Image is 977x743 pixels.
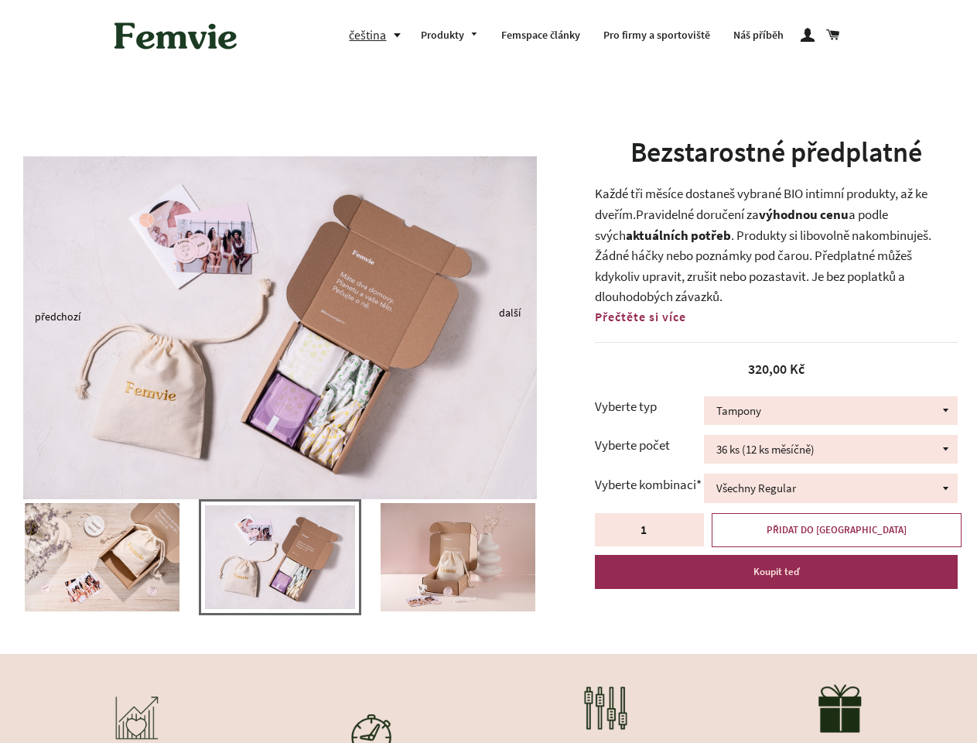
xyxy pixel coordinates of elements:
[731,227,734,244] span: .
[595,555,958,589] button: Koupit teď
[595,183,958,306] p: Každé tři měsíce dostaneš vybrané BIO intimní produkty, až ke dveřím. Produkty si libovolně nakom...
[712,513,962,547] button: PŘIDAT DO [GEOGRAPHIC_DATA]
[23,156,537,499] img: TER06153_nahled_55e4d994-aa26-4205-95cb-2843203b3a89_800x.jpg
[595,396,704,417] label: Vyberte typ
[25,503,179,611] img: TER07046_nahled_e819ef39-4be1-4e26-87ba-be875aeae645_400x.jpg
[748,360,804,378] span: 320,00 Kč
[499,313,507,317] button: Next
[767,523,907,536] span: PŘIDAT DO [GEOGRAPHIC_DATA]
[595,309,686,324] span: Přečtěte si více
[205,505,355,609] img: TER06153_nahled_55e4d994-aa26-4205-95cb-2843203b3a89_400x.jpg
[595,206,888,244] span: a podle svých
[759,206,849,223] b: výhodnou cenu
[592,15,722,56] a: Pro firmy a sportoviště
[626,227,731,244] b: aktuálních potřeb
[595,474,704,495] label: Vyberte kombinaci*
[35,317,43,320] button: Previous
[595,435,704,456] label: Vyberte počet
[722,15,795,56] a: Náš příběh
[490,15,592,56] a: Femspace články
[595,133,958,172] h1: Bezstarostné předplatné
[106,12,245,60] img: Femvie
[636,206,759,223] span: Pravidelné doručení za
[409,15,490,56] a: Produkty
[381,503,535,611] img: TER07022_nahled_8cbbf038-df9d-495c-8a81-dc3926471646_400x.jpg
[349,25,409,46] button: čeština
